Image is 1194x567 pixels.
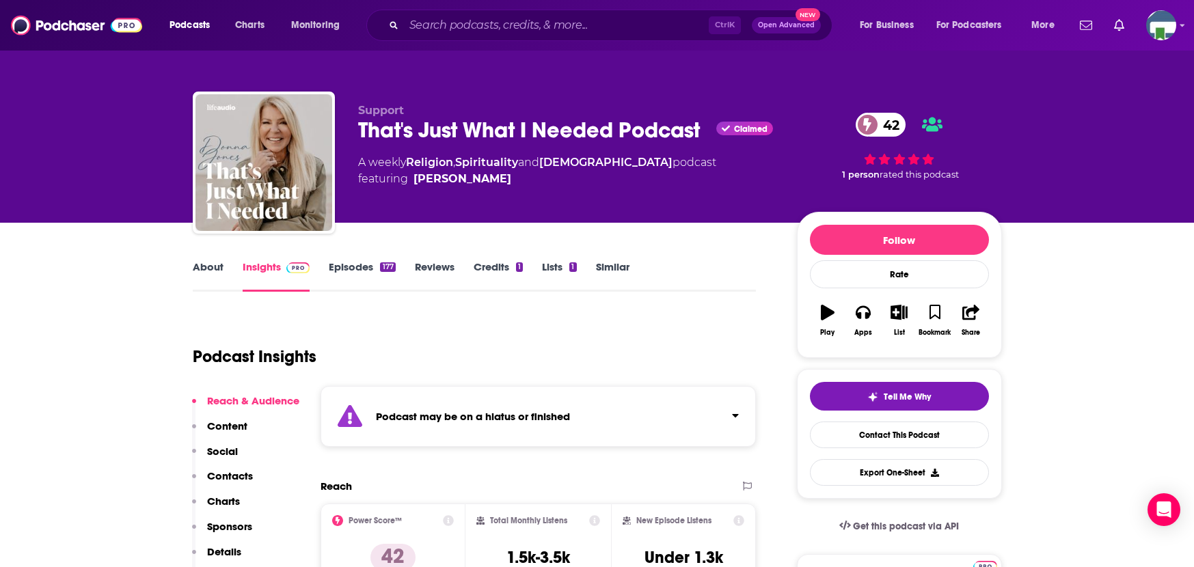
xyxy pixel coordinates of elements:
button: Open AdvancedNew [752,17,821,33]
button: Social [192,445,238,470]
button: Play [810,296,845,345]
div: Rate [810,260,989,288]
div: Search podcasts, credits, & more... [379,10,845,41]
button: Export One-Sheet [810,459,989,486]
span: Get this podcast via API [853,521,959,532]
a: InsightsPodchaser Pro [243,260,310,292]
p: Details [207,545,241,558]
button: open menu [850,14,931,36]
span: Open Advanced [758,22,815,29]
h2: Power Score™ [349,516,402,525]
span: Ctrl K [709,16,741,34]
a: Donna Jones [413,171,511,187]
button: List [881,296,917,345]
h2: New Episode Listens [636,516,711,525]
span: More [1031,16,1055,35]
a: Show notifications dropdown [1074,14,1098,37]
strong: Podcast may be on a hiatus or finished [376,410,570,423]
span: Support [358,104,404,117]
a: Similar [596,260,629,292]
button: open menu [1022,14,1072,36]
img: tell me why sparkle [867,391,878,402]
span: 1 person [842,169,880,180]
span: 42 [869,113,906,137]
span: For Business [860,16,914,35]
p: Social [207,445,238,458]
button: Sponsors [192,520,252,545]
a: Lists1 [542,260,576,292]
button: Show profile menu [1146,10,1176,40]
button: Apps [845,296,881,345]
span: Monitoring [291,16,340,35]
section: Click to expand status details [321,386,757,447]
img: User Profile [1146,10,1176,40]
a: [DEMOGRAPHIC_DATA] [539,156,673,169]
div: Share [962,329,980,337]
a: Spirituality [455,156,518,169]
button: Bookmark [917,296,953,345]
input: Search podcasts, credits, & more... [404,14,709,36]
button: Follow [810,225,989,255]
h1: Podcast Insights [193,346,316,367]
a: Credits1 [474,260,523,292]
div: 1 [516,262,523,272]
button: open menu [282,14,357,36]
a: Contact This Podcast [810,421,989,448]
button: open menu [160,14,228,36]
p: Charts [207,495,240,508]
span: Tell Me Why [884,391,931,402]
div: 42 1 personrated this podcast [797,104,1002,189]
span: Logged in as KCMedia [1146,10,1176,40]
p: Reach & Audience [207,394,299,407]
a: Show notifications dropdown [1109,14,1130,37]
span: , [453,156,455,169]
h2: Total Monthly Listens [490,516,567,525]
div: Bookmark [919,329,951,337]
span: Claimed [734,126,768,133]
button: tell me why sparkleTell Me Why [810,382,989,411]
button: Content [192,419,247,445]
div: Apps [854,329,872,337]
span: Podcasts [169,16,210,35]
div: A weekly podcast [358,154,716,187]
p: Sponsors [207,520,252,533]
span: Charts [235,16,264,35]
span: New [796,8,820,21]
button: Share [953,296,988,345]
a: About [193,260,223,292]
p: Contacts [207,469,253,482]
div: Open Intercom Messenger [1148,493,1180,526]
button: Contacts [192,469,253,495]
p: Content [207,419,247,432]
span: For Podcasters [936,16,1002,35]
img: Podchaser - Follow, Share and Rate Podcasts [11,12,142,38]
div: 177 [380,262,395,272]
span: and [518,156,539,169]
h2: Reach [321,480,352,493]
div: Play [820,329,835,337]
div: List [894,329,905,337]
a: Reviews [415,260,454,292]
a: Charts [226,14,273,36]
button: open menu [927,14,1022,36]
span: rated this podcast [880,169,959,180]
img: That's Just What I Needed Podcast [195,94,332,231]
img: Podchaser Pro [286,262,310,273]
button: Reach & Audience [192,394,299,419]
a: Religion [406,156,453,169]
span: featuring [358,171,716,187]
div: 1 [569,262,576,272]
a: Episodes177 [329,260,395,292]
button: Charts [192,495,240,520]
a: 42 [856,113,906,137]
a: Get this podcast via API [828,510,971,543]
